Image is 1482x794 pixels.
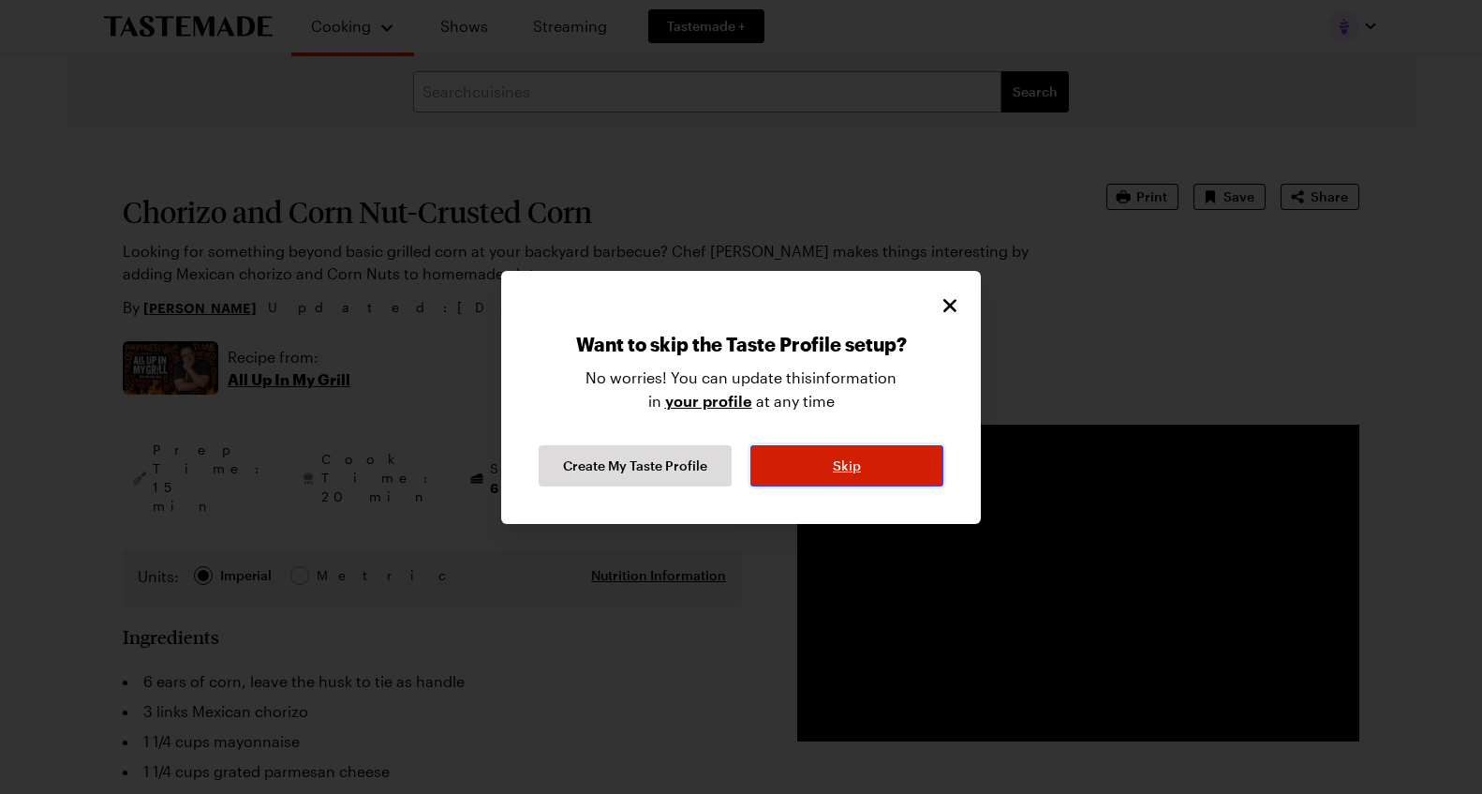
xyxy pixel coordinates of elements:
p: Want to skip the Taste Profile setup? [576,333,907,367]
button: Skip Taste Profile [750,445,943,487]
p: No worries! You can update this information in at any time [585,367,897,427]
span: Create My Taste Profile [563,457,707,475]
a: your profile [665,390,752,411]
span: Skip [833,457,861,475]
button: Continue Taste Profile [539,445,732,487]
button: Close [938,293,962,318]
